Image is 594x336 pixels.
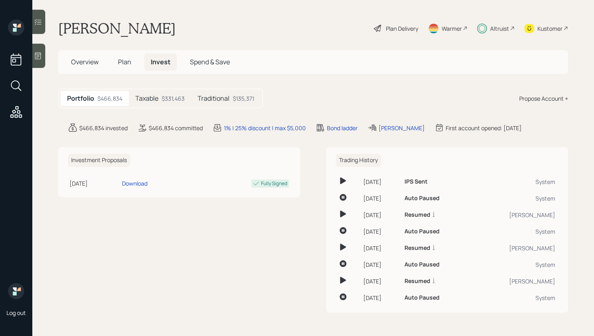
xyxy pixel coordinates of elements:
[519,94,568,103] div: Propose Account +
[474,227,555,236] div: System
[404,261,440,268] h6: Auto Paused
[162,94,185,103] div: $331,463
[363,277,398,285] div: [DATE]
[79,124,128,132] div: $466,834 invested
[363,244,398,252] div: [DATE]
[474,294,555,302] div: System
[474,277,555,285] div: [PERSON_NAME]
[363,227,398,236] div: [DATE]
[363,294,398,302] div: [DATE]
[233,94,254,103] div: $135,371
[363,260,398,269] div: [DATE]
[379,124,425,132] div: [PERSON_NAME]
[537,24,562,33] div: Kustomer
[404,178,428,185] h6: IPS Sent
[135,95,158,102] h5: Taxable
[67,95,94,102] h5: Portfolio
[149,124,203,132] div: $466,834 committed
[446,124,522,132] div: First account opened: [DATE]
[261,180,287,187] div: Fully Signed
[71,57,99,66] span: Overview
[474,260,555,269] div: System
[68,154,130,167] h6: Investment Proposals
[386,24,418,33] div: Plan Delivery
[490,24,509,33] div: Altruist
[363,211,398,219] div: [DATE]
[151,57,171,66] span: Invest
[97,94,122,103] div: $466,834
[404,211,430,218] h6: Resumed
[118,57,131,66] span: Plan
[198,95,230,102] h5: Traditional
[224,124,306,132] div: 1% | 25% discount | max $5,000
[474,194,555,203] div: System
[70,179,119,188] div: [DATE]
[122,179,147,188] div: Download
[474,211,555,219] div: [PERSON_NAME]
[327,124,358,132] div: Bond ladder
[190,57,230,66] span: Spend & Save
[404,278,430,285] h6: Resumed
[363,178,398,186] div: [DATE]
[6,309,26,317] div: Log out
[363,194,398,203] div: [DATE]
[336,154,381,167] h6: Trading History
[442,24,462,33] div: Warmer
[474,244,555,252] div: [PERSON_NAME]
[474,178,555,186] div: System
[8,283,24,299] img: retirable_logo.png
[404,195,440,202] h6: Auto Paused
[404,294,440,301] h6: Auto Paused
[404,245,430,251] h6: Resumed
[58,19,176,37] h1: [PERSON_NAME]
[404,228,440,235] h6: Auto Paused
